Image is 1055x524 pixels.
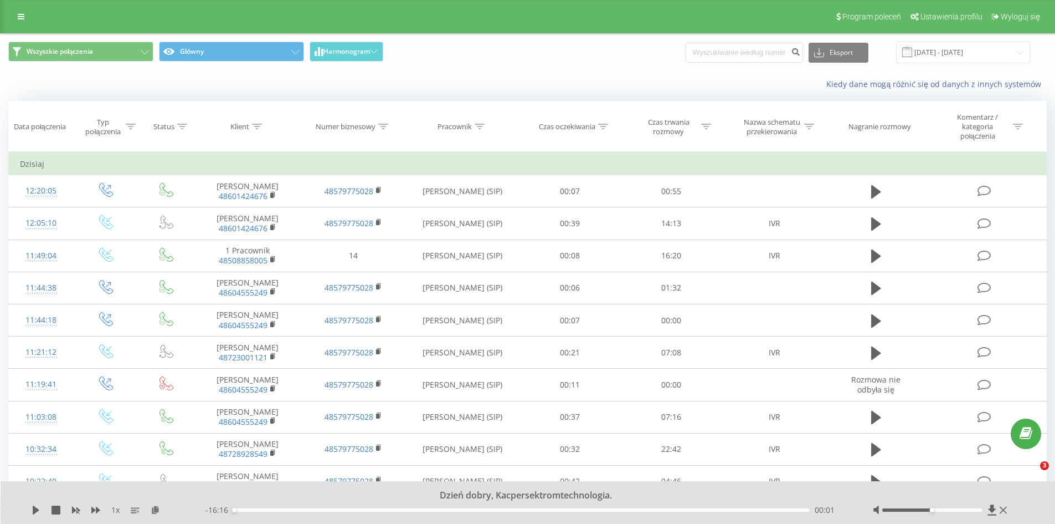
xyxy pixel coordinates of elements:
[519,433,621,465] td: 00:32
[539,122,595,131] div: Czas oczekiwania
[20,309,63,331] div: 11:44:18
[406,401,519,433] td: [PERSON_NAME] (SIP)
[815,505,835,516] span: 00:01
[848,122,911,131] div: Nagranie rozmowy
[639,118,698,136] div: Czas trwania rozmowy
[219,352,267,363] a: 48723001121
[519,207,621,240] td: 00:39
[621,433,722,465] td: 22:42
[722,207,827,240] td: IVR
[406,465,519,497] td: [PERSON_NAME] (SIP)
[325,411,373,422] a: 48579775028
[722,240,827,272] td: IVR
[219,449,267,459] a: 48728928549
[325,476,373,486] a: 48579775028
[519,272,621,304] td: 00:06
[742,118,801,136] div: Nazwa schematu przekierowania
[826,79,1047,89] a: Kiedy dane mogą różnić się od danych z innych systemów
[195,207,300,240] td: [PERSON_NAME]
[406,240,519,272] td: [PERSON_NAME] (SIP)
[406,272,519,304] td: [PERSON_NAME] (SIP)
[809,43,868,63] button: Eksport
[219,416,267,427] a: 48604555249
[930,508,934,512] div: Accessibility label
[219,287,267,298] a: 48604555249
[325,186,373,196] a: 48579775028
[195,240,300,272] td: 1 Pracownik
[438,122,472,131] div: Pracownik
[195,465,300,497] td: [PERSON_NAME]
[195,175,300,207] td: [PERSON_NAME]
[621,337,722,369] td: 07:08
[519,240,621,272] td: 00:08
[686,43,803,63] input: Wyszukiwanie według numeru
[1001,12,1040,21] span: Wyloguj się
[1040,461,1049,470] span: 3
[851,374,900,395] span: Rozmowa nie odbyła się
[219,223,267,233] a: 48601424676
[325,379,373,390] a: 48579775028
[20,212,63,234] div: 12:05:10
[27,47,93,56] span: Wszystkie połączenia
[9,153,1047,175] td: Dzisiaj
[20,439,63,460] div: 10:32:34
[300,240,405,272] td: 14
[14,122,66,131] div: Data połączenia
[325,444,373,454] a: 48579775028
[621,207,722,240] td: 14:13
[195,401,300,433] td: [PERSON_NAME]
[406,433,519,465] td: [PERSON_NAME] (SIP)
[20,180,63,202] div: 12:20:05
[310,42,383,62] button: Harmonogram
[316,122,375,131] div: Numer biznesowy
[195,433,300,465] td: [PERSON_NAME]
[20,374,63,395] div: 11:19:41
[205,505,234,516] span: - 16:16
[219,320,267,330] a: 48604555249
[519,175,621,207] td: 00:07
[325,218,373,228] a: 48579775028
[1017,461,1044,488] iframe: Intercom live chat
[8,42,153,62] button: Wszystkie połączenia
[406,207,519,240] td: [PERSON_NAME] (SIP)
[325,347,373,358] a: 48579775028
[159,42,304,62] button: Główny
[519,337,621,369] td: 00:21
[20,342,63,363] div: 11:21:12
[722,401,827,433] td: IVR
[722,337,827,369] td: IVR
[219,255,267,266] a: 48508858005
[621,240,722,272] td: 16:20
[406,369,519,401] td: [PERSON_NAME] (SIP)
[406,337,519,369] td: [PERSON_NAME] (SIP)
[519,304,621,337] td: 00:07
[195,337,300,369] td: [PERSON_NAME]
[842,12,901,21] span: Program poleceń
[621,304,722,337] td: 00:00
[230,122,249,131] div: Klient
[111,505,120,516] span: 1 x
[621,401,722,433] td: 07:16
[20,277,63,299] div: 11:44:38
[130,490,912,502] div: Dzień dobry, Kacpersektromtechnologia.
[519,401,621,433] td: 00:37
[722,465,827,497] td: IVR
[195,272,300,304] td: [PERSON_NAME]
[20,245,63,267] div: 11:49:04
[722,433,827,465] td: IVR
[519,369,621,401] td: 00:11
[323,48,370,55] span: Harmonogram
[219,191,267,201] a: 48601424676
[621,465,722,497] td: 04:46
[83,118,122,136] div: Typ połączenia
[406,175,519,207] td: [PERSON_NAME] (SIP)
[153,122,174,131] div: Status
[219,384,267,395] a: 48604555249
[920,12,982,21] span: Ustawienia profilu
[232,508,236,512] div: Accessibility label
[20,471,63,492] div: 10:22:40
[325,282,373,293] a: 48579775028
[195,304,300,337] td: [PERSON_NAME]
[519,465,621,497] td: 00:42
[945,113,1010,141] div: Komentarz / kategoria połączenia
